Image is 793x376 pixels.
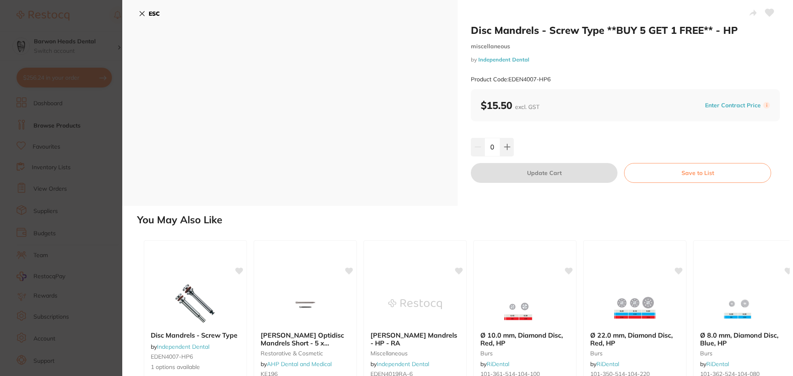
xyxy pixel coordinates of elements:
small: by [471,57,780,63]
small: EDEN4007-HP6 [151,353,240,360]
a: Independent Dental [377,360,429,368]
small: burs [590,350,679,357]
span: by [261,360,332,368]
span: by [370,360,429,368]
b: $15.50 [481,99,539,111]
b: Moore Mandrels - HP - RA [370,331,460,347]
span: by [700,360,729,368]
b: ESC [149,10,160,17]
h2: You May Also Like [137,214,790,226]
small: Product Code: EDEN4007-HP6 [471,76,551,83]
h2: Disc Mandrels - Screw Type **BUY 5 GET 1 FREE** - HP [471,24,780,36]
span: by [151,343,209,350]
b: Ø 10.0 mm, Diamond Disc, Red, HP [480,331,570,347]
img: Ø 10.0 mm, Diamond Disc, Red, HP [498,284,552,325]
span: by [480,360,509,368]
small: burs [700,350,789,357]
img: Ø 8.0 mm, Diamond Disc, Blue, HP [718,284,772,325]
label: i [763,102,770,109]
img: Disc Mandrels - Screw Type [169,284,222,325]
button: ESC [139,7,160,21]
a: RiDental [706,360,729,368]
a: AHP Dental and Medical [267,360,332,368]
small: burs [480,350,570,357]
small: restorative & cosmetic [261,350,350,357]
button: Save to List [624,163,771,183]
a: RiDental [487,360,509,368]
img: Hawe Optidisc Mandrels Short - 5 x Mandrels [278,284,332,325]
a: RiDental [596,360,619,368]
small: miscellaneous [370,350,460,357]
b: Ø 22.0 mm, Diamond Disc, Red, HP [590,331,679,347]
button: Enter Contract Price [703,102,763,109]
span: by [590,360,619,368]
span: excl. GST [515,103,539,111]
b: Ø 8.0 mm, Diamond Disc, Blue, HP [700,331,789,347]
span: 1 options available [151,363,240,371]
small: miscellaneous [471,43,780,50]
img: Ø 22.0 mm, Diamond Disc, Red, HP [608,284,662,325]
a: Independent Dental [157,343,209,350]
a: Independent Dental [478,56,529,63]
b: Disc Mandrels - Screw Type [151,331,240,339]
img: Moore Mandrels - HP - RA [388,284,442,325]
b: Hawe Optidisc Mandrels Short - 5 x Mandrels [261,331,350,347]
button: Update Cart [471,163,617,183]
